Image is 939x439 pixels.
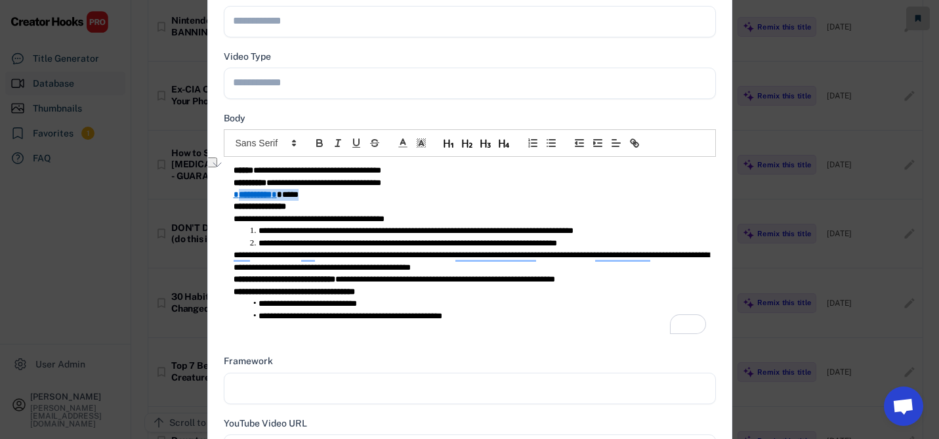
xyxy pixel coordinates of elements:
a: Open chat [884,387,923,426]
div: Body [224,112,245,124]
div: To enrich screen reader interactions, please activate Accessibility in Grammarly extension settings [224,157,716,342]
div: YouTube Video URL [224,417,307,429]
div: Video Type [224,51,271,62]
div: Framework [224,355,273,367]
